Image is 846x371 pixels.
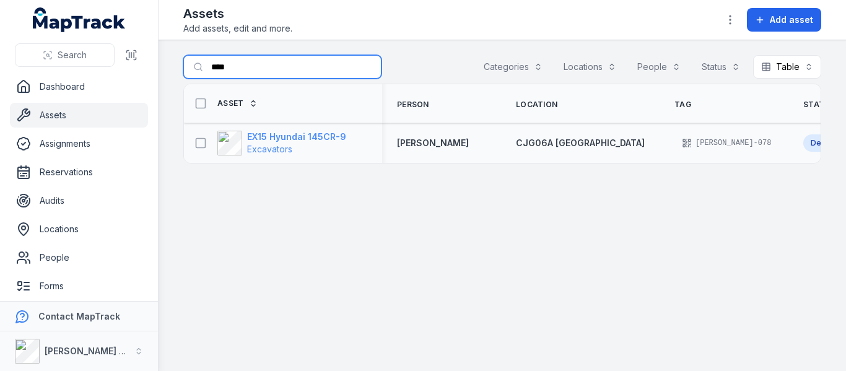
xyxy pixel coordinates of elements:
[247,144,292,154] span: Excavators
[556,55,624,79] button: Locations
[694,55,748,79] button: Status
[753,55,821,79] button: Table
[397,100,429,110] span: Person
[10,274,148,299] a: Forms
[10,160,148,185] a: Reservations
[10,131,148,156] a: Assignments
[58,49,87,61] span: Search
[10,188,148,213] a: Audits
[217,98,258,108] a: Asset
[38,311,120,321] strong: Contact MapTrack
[10,103,148,128] a: Assets
[803,100,835,110] span: Status
[247,131,346,143] strong: EX15 Hyundai 145CR-9
[629,55,689,79] button: People
[476,55,551,79] button: Categories
[45,346,146,356] strong: [PERSON_NAME] Group
[217,98,244,108] span: Asset
[770,14,813,26] span: Add asset
[33,7,126,32] a: MapTrack
[674,100,691,110] span: Tag
[747,8,821,32] button: Add asset
[10,245,148,270] a: People
[15,43,115,67] button: Search
[10,74,148,99] a: Dashboard
[397,137,469,149] a: [PERSON_NAME]
[10,217,148,242] a: Locations
[516,137,645,149] a: CJG06A [GEOGRAPHIC_DATA]
[516,137,645,148] span: CJG06A [GEOGRAPHIC_DATA]
[183,5,292,22] h2: Assets
[217,131,346,155] a: EX15 Hyundai 145CR-9Excavators
[516,100,557,110] span: Location
[674,134,774,152] div: [PERSON_NAME]-078
[183,22,292,35] span: Add assets, edit and more.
